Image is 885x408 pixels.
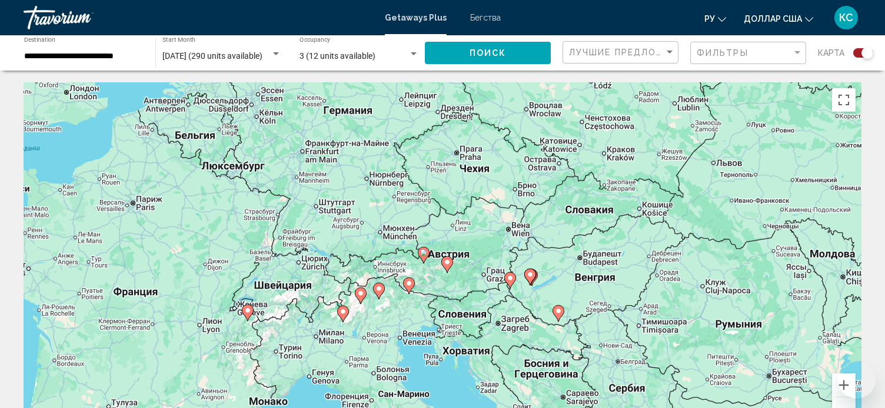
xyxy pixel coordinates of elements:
[697,48,748,58] span: Фильтры
[744,14,802,24] font: доллар США
[470,49,507,58] span: Поиск
[704,10,726,27] button: Изменить язык
[300,51,375,61] span: 3 (12 units available)
[818,45,844,61] span: карта
[704,14,715,24] font: ру
[24,6,373,29] a: Травориум
[425,42,551,63] button: Поиск
[832,88,856,112] button: Включить полноэкранный режим
[569,48,675,58] mat-select: Sort by
[839,11,853,24] font: КС
[162,51,262,61] span: [DATE] (290 units available)
[831,5,861,30] button: Меню пользователя
[690,41,806,65] button: Filter
[385,13,447,22] a: Getaways Plus
[832,373,856,397] button: Увеличить
[470,13,501,22] a: Бегства
[838,361,876,399] iframe: Кнопка запуска окна обмена сообщениями
[569,48,693,57] span: Лучшие предложения
[744,10,813,27] button: Изменить валюту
